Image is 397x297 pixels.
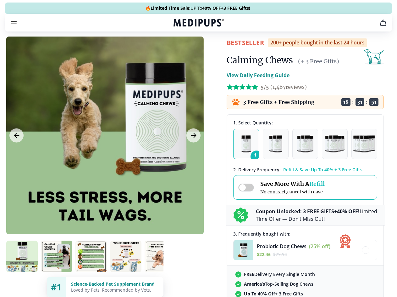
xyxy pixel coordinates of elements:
[71,287,158,293] div: Loved by Pets, Recommended by Vets.
[9,129,24,143] button: Previous Image
[244,281,265,287] strong: America’s
[10,19,18,26] button: burger-menu
[244,291,303,297] span: + 3 Free Gifts
[227,71,289,79] p: View Daily Feeding Guide
[337,208,360,215] b: 40% OFF!
[241,135,251,152] img: Pack of 1 - Natural Dog Supplements
[233,231,290,237] span: 3 . Frequently bought with:
[244,271,254,277] strong: FREE
[244,281,313,287] span: Top-Selling Dog Chews
[110,241,141,272] img: Calming Chews | Natural Dog Supplements
[325,135,344,152] img: Pack of 4 - Natural Dog Supplements
[244,291,275,297] strong: Up To 40% Off
[227,54,293,66] h1: Calming Chews
[257,251,271,257] span: $ 22.46
[366,99,368,105] span: :
[41,241,72,272] img: Calming Chews | Natural Dog Supplements
[233,120,377,126] div: 1. Select Quantity:
[356,98,364,106] span: 31
[353,135,376,152] img: Pack of 5 - Natural Dog Supplements
[256,208,334,215] b: Coupon Unlocked: 3 FREE GIFTS
[51,281,62,293] span: #1
[243,99,314,105] p: 3 Free Gifts + Free Shipping
[75,241,107,272] img: Calming Chews | Natural Dog Supplements
[256,208,377,223] p: + Limited Time Offer — Don’t Miss Out!
[309,180,325,187] span: Refill
[186,129,201,143] button: Next Image
[260,180,325,187] span: Save More With A
[273,251,287,257] span: $ 29.94
[298,58,339,65] span: (+ 3 Free Gifts)
[257,243,306,250] span: Probiotic Dog Chews
[369,98,378,106] span: 51
[227,38,264,47] span: BestSeller
[174,18,224,29] a: Medipups
[352,99,354,105] span: :
[309,243,330,250] span: (25% off)
[376,15,391,30] button: cart
[233,167,281,173] span: 2 . Delivery Frequency:
[244,271,315,277] span: Delivery Every Single Month
[145,5,250,11] span: 🔥 UP To +
[341,98,350,106] span: 18
[283,167,362,173] span: Refill & Save Up To 40% + 3 Free Gifts
[297,135,313,152] img: Pack of 3 - Natural Dog Supplements
[268,38,367,47] div: 200+ people bought in the last 24 hours
[233,129,259,159] button: 1
[6,241,38,272] img: Calming Chews | Natural Dog Supplements
[234,240,253,260] img: Probiotic Dog Chews - Medipups
[287,189,323,195] span: cancel with ease
[269,135,282,152] img: Pack of 2 - Natural Dog Supplements
[71,281,158,287] div: Science-Backed Pet Supplement Brand
[251,151,262,163] span: 1
[261,84,307,90] span: 5/5 ( 1,467 reviews)
[260,189,325,195] span: No contract,
[145,241,176,272] img: Calming Chews | Natural Dog Supplements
